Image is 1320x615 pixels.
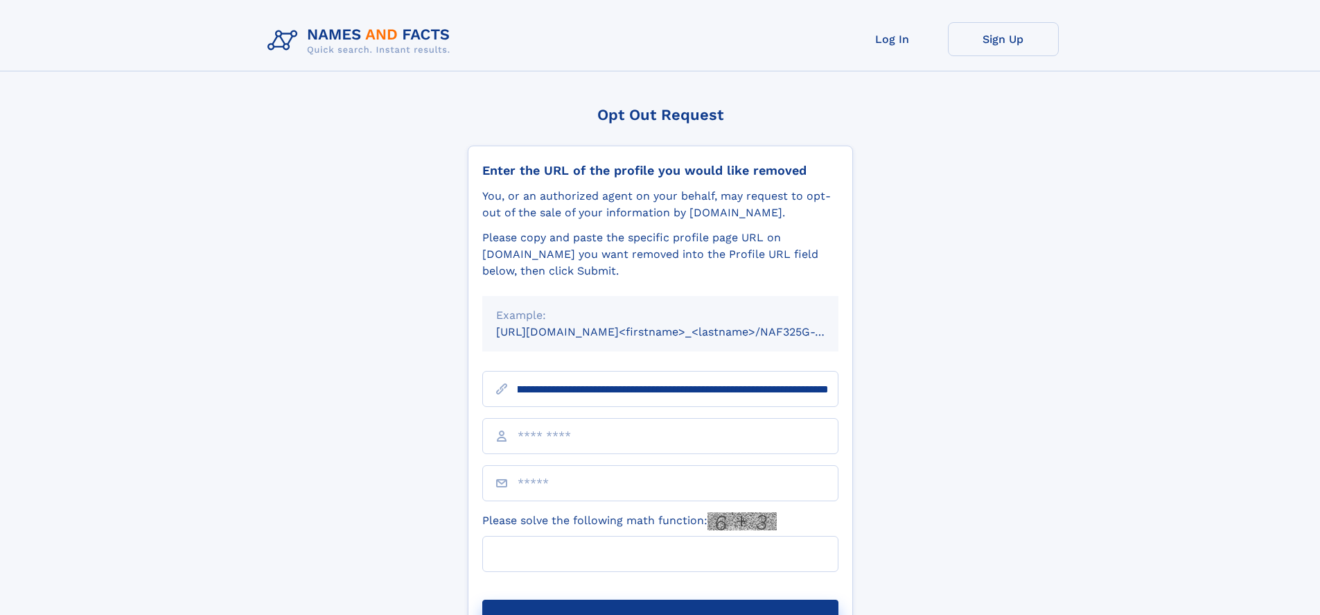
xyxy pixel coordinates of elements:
[482,163,838,178] div: Enter the URL of the profile you would like removed
[837,22,948,56] a: Log In
[482,188,838,221] div: You, or an authorized agent on your behalf, may request to opt-out of the sale of your informatio...
[468,106,853,123] div: Opt Out Request
[948,22,1059,56] a: Sign Up
[482,512,777,530] label: Please solve the following math function:
[262,22,461,60] img: Logo Names and Facts
[496,325,865,338] small: [URL][DOMAIN_NAME]<firstname>_<lastname>/NAF325G-xxxxxxxx
[496,307,825,324] div: Example:
[482,229,838,279] div: Please copy and paste the specific profile page URL on [DOMAIN_NAME] you want removed into the Pr...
